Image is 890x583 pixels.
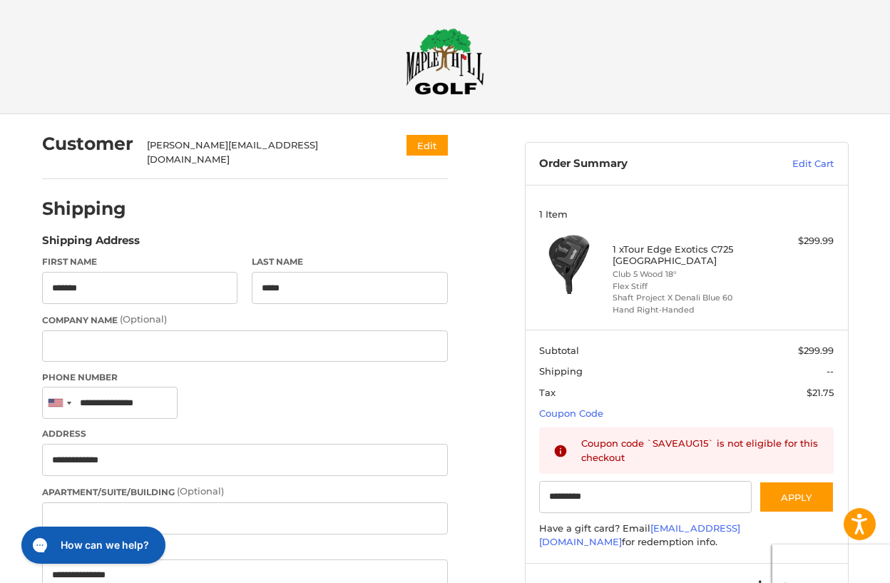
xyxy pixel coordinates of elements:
[613,304,757,316] li: Hand Right-Handed
[539,387,556,398] span: Tax
[42,133,133,155] h2: Customer
[613,280,757,293] li: Flex Stiff
[613,292,757,304] li: Shaft Project X Denali Blue 60
[740,157,834,171] a: Edit Cart
[42,233,140,255] legend: Shipping Address
[42,485,448,499] label: Apartment/Suite/Building
[120,313,167,325] small: (Optional)
[177,485,224,497] small: (Optional)
[613,243,757,267] h4: 1 x Tour Edge Exotics C725 [GEOGRAPHIC_DATA]
[539,157,740,171] h3: Order Summary
[807,387,834,398] span: $21.75
[42,313,448,327] label: Company Name
[539,208,834,220] h3: 1 Item
[406,135,448,156] button: Edit
[539,407,603,419] a: Coupon Code
[759,481,834,513] button: Apply
[539,481,752,513] input: Gift Certificate or Coupon Code
[539,365,583,377] span: Shipping
[827,365,834,377] span: --
[147,138,379,166] div: [PERSON_NAME][EMAIL_ADDRESS][DOMAIN_NAME]
[613,268,757,280] li: Club 5 Wood 18°
[42,198,126,220] h2: Shipping
[581,437,819,465] div: Coupon code `SAVEAUG15` is not eligible for this checkout
[252,255,448,268] label: Last Name
[406,28,484,95] img: Maple Hill Golf
[772,544,890,583] iframe: Google Customer Reviews
[42,427,448,440] label: Address
[760,234,834,248] div: $299.99
[42,371,448,384] label: Phone Number
[43,387,76,418] div: United States: +1
[798,345,834,356] span: $299.99
[42,255,238,268] label: First Name
[14,522,170,569] iframe: Gorgias live chat messenger
[42,543,448,556] label: City
[539,345,579,356] span: Subtotal
[539,522,834,549] div: Have a gift card? Email for redemption info.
